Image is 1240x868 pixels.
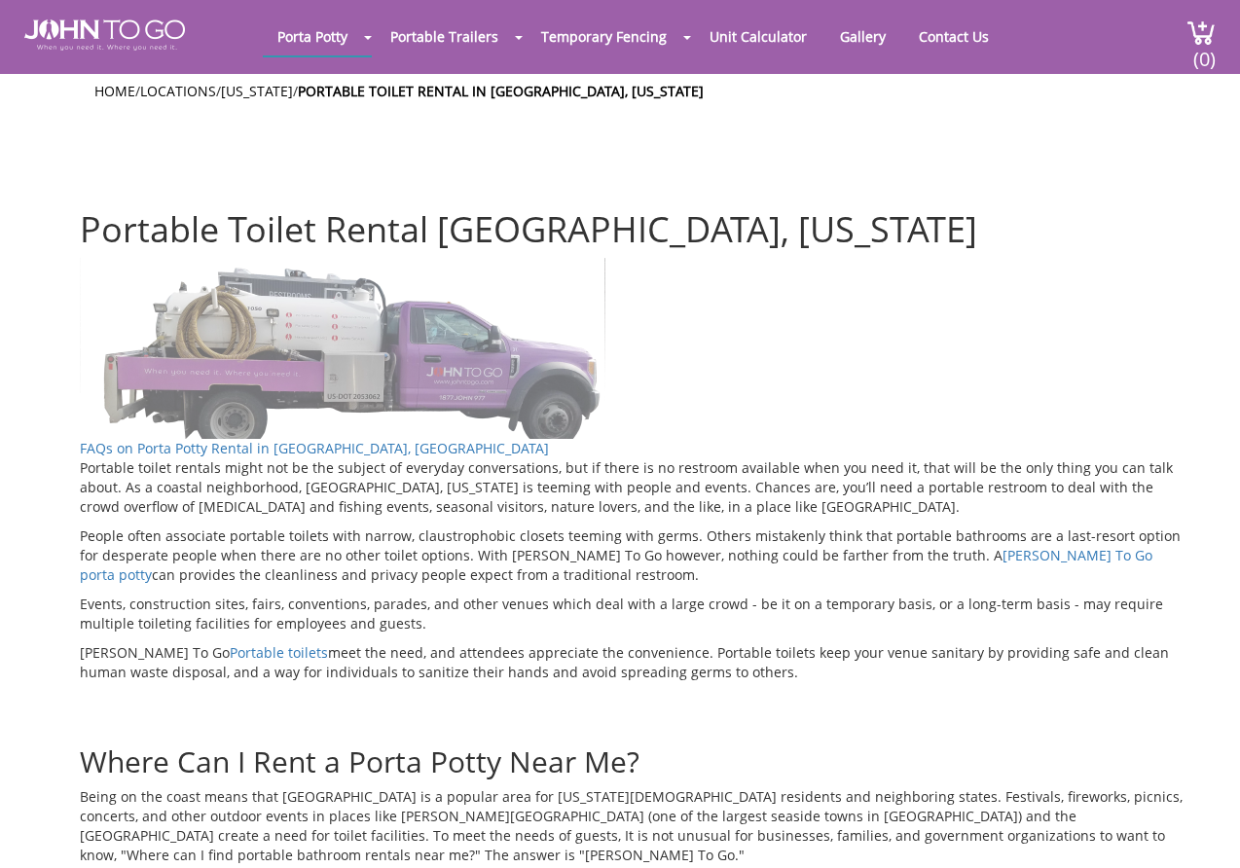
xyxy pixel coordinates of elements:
[80,439,549,457] a: FAQs on Porta Potty Rental in [GEOGRAPHIC_DATA], [GEOGRAPHIC_DATA]
[80,643,1189,682] p: [PERSON_NAME] To Go meet the need, and attendees appreciate the convenience. Portable toilets kee...
[1192,30,1216,72] span: (0)
[80,526,1189,585] p: People often associate portable toilets with narrow, claustrophobic closets teeming with germs. O...
[825,18,900,55] a: Gallery
[1186,19,1216,46] img: cart a
[80,258,605,439] img: Truck
[1162,790,1240,868] button: Live Chat
[94,82,1204,101] ul: / / /
[230,643,328,662] a: Portable toilets
[80,595,1189,633] p: Events, construction sites, fairs, conventions, parades, and other venues which deal with a large...
[94,82,135,100] a: Home
[80,458,1189,517] p: Portable toilet rentals might not be the subject of everyday conversations, but if there is no re...
[904,18,1003,55] a: Contact Us
[298,82,704,100] a: Portable Toilet Rental in [GEOGRAPHIC_DATA], [US_STATE]
[80,158,1189,249] h1: Portable Toilet Rental [GEOGRAPHIC_DATA], [US_STATE]
[80,702,1189,778] h2: Where Can I Rent a Porta Potty Near Me?
[24,19,185,51] img: JOHN to go
[80,546,1152,584] a: [PERSON_NAME] To Go porta potty
[263,18,362,55] a: Porta Potty
[140,82,216,100] a: Locations
[695,18,821,55] a: Unit Calculator
[221,82,293,100] a: [US_STATE]
[527,18,681,55] a: Temporary Fencing
[376,18,513,55] a: Portable Trailers
[80,787,1189,865] p: Being on the coast means that [GEOGRAPHIC_DATA] is a popular area for [US_STATE][DEMOGRAPHIC_DATA...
